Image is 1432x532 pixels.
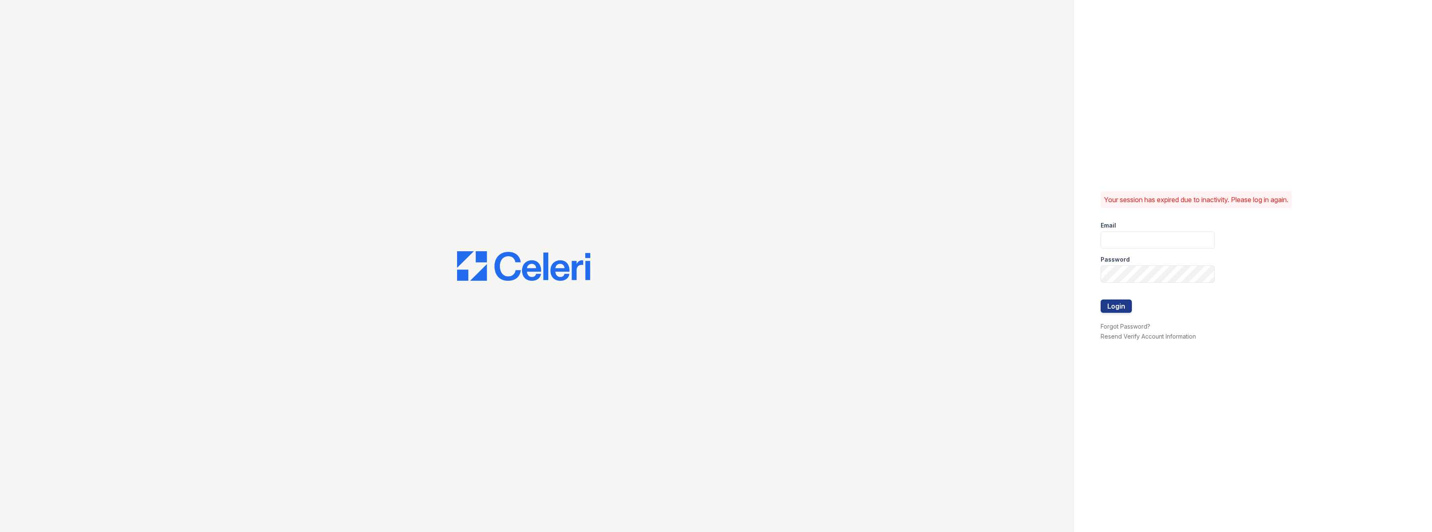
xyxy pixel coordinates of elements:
img: CE_Logo_Blue-a8612792a0a2168367f1c8372b55b34899dd931a85d93a1a3d3e32e68fde9ad4.png [457,251,590,281]
p: Your session has expired due to inactivity. Please log in again. [1104,195,1288,205]
button: Login [1101,299,1132,313]
label: Password [1101,255,1130,264]
a: Resend Verify Account Information [1101,333,1196,340]
label: Email [1101,221,1116,230]
a: Forgot Password? [1101,323,1150,330]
